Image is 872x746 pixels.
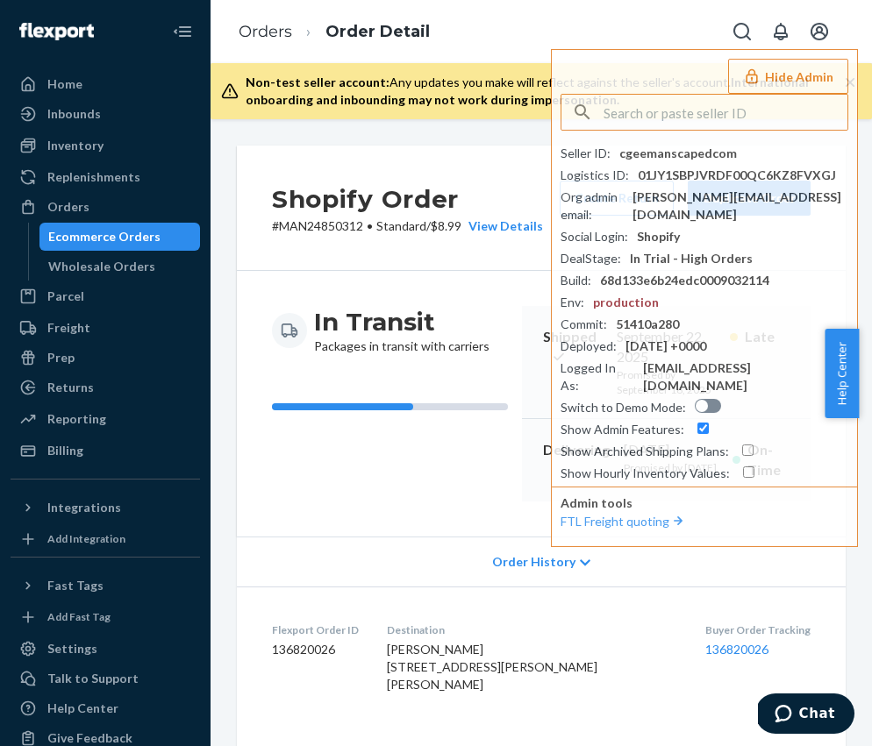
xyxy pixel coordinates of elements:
div: Prep [47,349,75,366]
div: Org admin email : [561,188,624,224]
div: Build : [561,272,591,289]
div: Wholesale Orders [48,258,155,275]
div: 51410a280 [616,316,679,333]
input: Search or paste seller ID [604,95,847,130]
div: [EMAIL_ADDRESS][DOMAIN_NAME] [643,359,848,394]
div: Talk to Support [47,670,139,687]
dt: Buyer Order Tracking [705,622,811,637]
div: 01JY1SBPJVRDF00QC6KZ8FVXGJ [638,167,836,184]
p: Shipped [543,327,603,367]
button: View Details [461,217,543,235]
a: Parcel [11,282,200,310]
div: Social Login : [561,228,628,245]
div: Inventory [47,137,104,154]
div: production [593,294,659,311]
div: Billing [47,442,83,459]
div: Help Center [47,700,118,717]
a: Returns [11,373,200,401]
div: Integrations [47,499,121,516]
div: Inbounds [47,105,101,123]
div: DealStage : [561,250,621,267]
dd: 136820026 [272,641,359,658]
a: Order Detail [325,22,430,41]
button: Open account menu [802,14,837,49]
a: Settings [11,635,200,663]
div: Add Integration [47,531,125,546]
a: Add Integration [11,529,200,550]
p: Delivering [543,440,610,460]
p: # MAN24850312 / $8.99 [272,217,543,235]
div: Shopify [637,228,680,245]
div: cgeemanscapedcom [619,145,737,162]
div: Returns [47,379,94,396]
p: Admin tools [561,494,848,512]
div: Show Hourly Inventory Values : [561,465,730,482]
button: Integrations [11,494,200,522]
a: Orders [11,193,200,221]
div: Env : [561,294,584,311]
div: Add Fast Tag [47,609,111,624]
button: Open notifications [763,14,798,49]
span: [PERSON_NAME] [STREET_ADDRESS][PERSON_NAME][PERSON_NAME] [387,642,597,692]
div: Freight [47,319,90,337]
button: Close Navigation [165,14,200,49]
div: Logged In As : [561,359,634,394]
a: 136820026 [705,642,768,657]
div: Ecommerce Orders [48,228,161,245]
div: Orders [47,198,89,216]
a: Prep [11,344,200,372]
div: [PERSON_NAME][EMAIL_ADDRESS][DOMAIN_NAME] [633,188,848,224]
a: FTL Freight quoting [561,514,687,529]
div: Home [47,75,82,93]
div: Seller ID : [561,145,611,162]
dt: Destination [387,622,677,637]
div: Fast Tags [47,577,104,594]
div: Show Archived Shipping Plans : [561,443,729,460]
a: Ecommerce Orders [39,223,201,251]
div: Reporting [47,410,106,428]
a: Inbounds [11,100,200,128]
a: Orders [239,22,292,41]
a: Help Center [11,694,200,722]
h3: In Transit [314,306,490,337]
div: Logistics ID : [561,167,629,184]
div: Replenishments [47,168,140,186]
a: Add Fast Tag [11,607,200,628]
a: Home [11,70,200,98]
button: Hide Admin [728,59,848,94]
a: Wholesale Orders [39,252,201,281]
a: Replenishments [11,163,200,191]
span: • [367,218,373,233]
a: Billing [11,437,200,465]
div: Parcel [47,288,84,305]
button: Open Search Box [725,14,760,49]
button: Fast Tags [11,572,200,600]
ol: breadcrumbs [225,6,444,58]
div: 68d133e6b24edc0009032114 [600,272,769,289]
img: Flexport logo [19,23,94,40]
div: [DATE] +0000 [625,337,706,355]
iframe: Opens a widget where you can chat to one of our agents [758,693,854,737]
div: Packages in transit with carriers [314,306,490,355]
div: Any updates you make will reflect against the seller's account. [246,74,844,109]
h2: Shopify Order [272,181,543,217]
a: Freight [11,314,200,342]
button: Help Center [825,329,859,418]
div: Switch to Demo Mode : [561,399,686,416]
dt: Flexport Order ID [272,622,359,637]
a: Reporting [11,405,200,433]
a: Inventory [11,131,200,160]
div: Show Admin Features : [561,421,684,438]
div: In Trial - High Orders [630,250,753,267]
div: Deployed : [561,337,617,355]
div: Settings [47,640,97,657]
span: Non-test seller account: [246,75,390,89]
button: Talk to Support [11,664,200,693]
div: Commit : [561,316,607,333]
span: Order History [492,553,575,571]
span: Standard [376,218,426,233]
